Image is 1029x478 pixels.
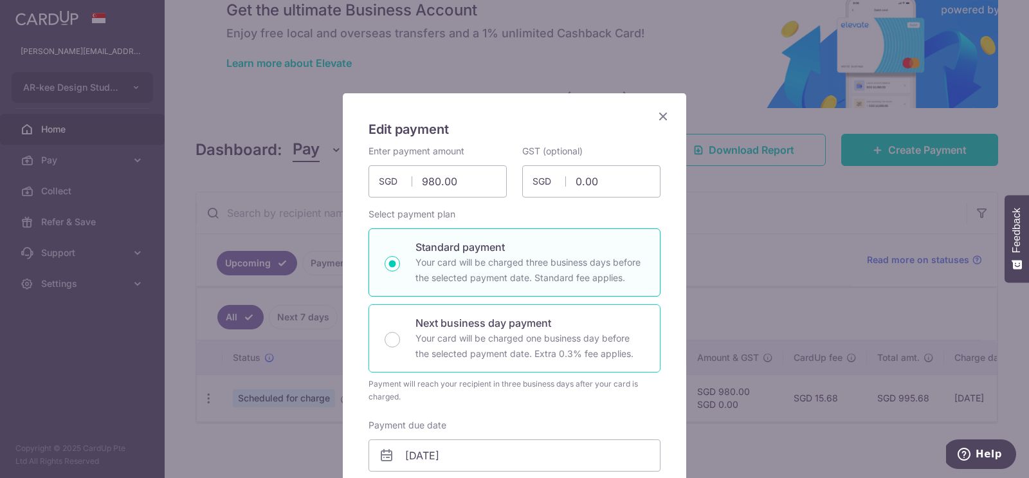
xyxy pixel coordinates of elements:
[1011,208,1023,253] span: Feedback
[369,439,660,472] input: DD / MM / YYYY
[369,378,660,403] div: Payment will reach your recipient in three business days after your card is charged.
[369,419,446,432] label: Payment due date
[1005,195,1029,282] button: Feedback - Show survey
[415,239,644,255] p: Standard payment
[415,255,644,286] p: Your card will be charged three business days before the selected payment date. Standard fee appl...
[415,331,644,362] p: Your card will be charged one business day before the selected payment date. Extra 0.3% fee applies.
[369,119,660,140] h5: Edit payment
[522,145,583,158] label: GST (optional)
[655,109,671,124] button: Close
[369,165,507,198] input: 0.00
[369,145,464,158] label: Enter payment amount
[946,439,1016,472] iframe: Opens a widget where you can find more information
[369,208,455,221] label: Select payment plan
[379,175,412,188] span: SGD
[533,175,566,188] span: SGD
[522,165,660,198] input: 0.00
[415,315,644,331] p: Next business day payment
